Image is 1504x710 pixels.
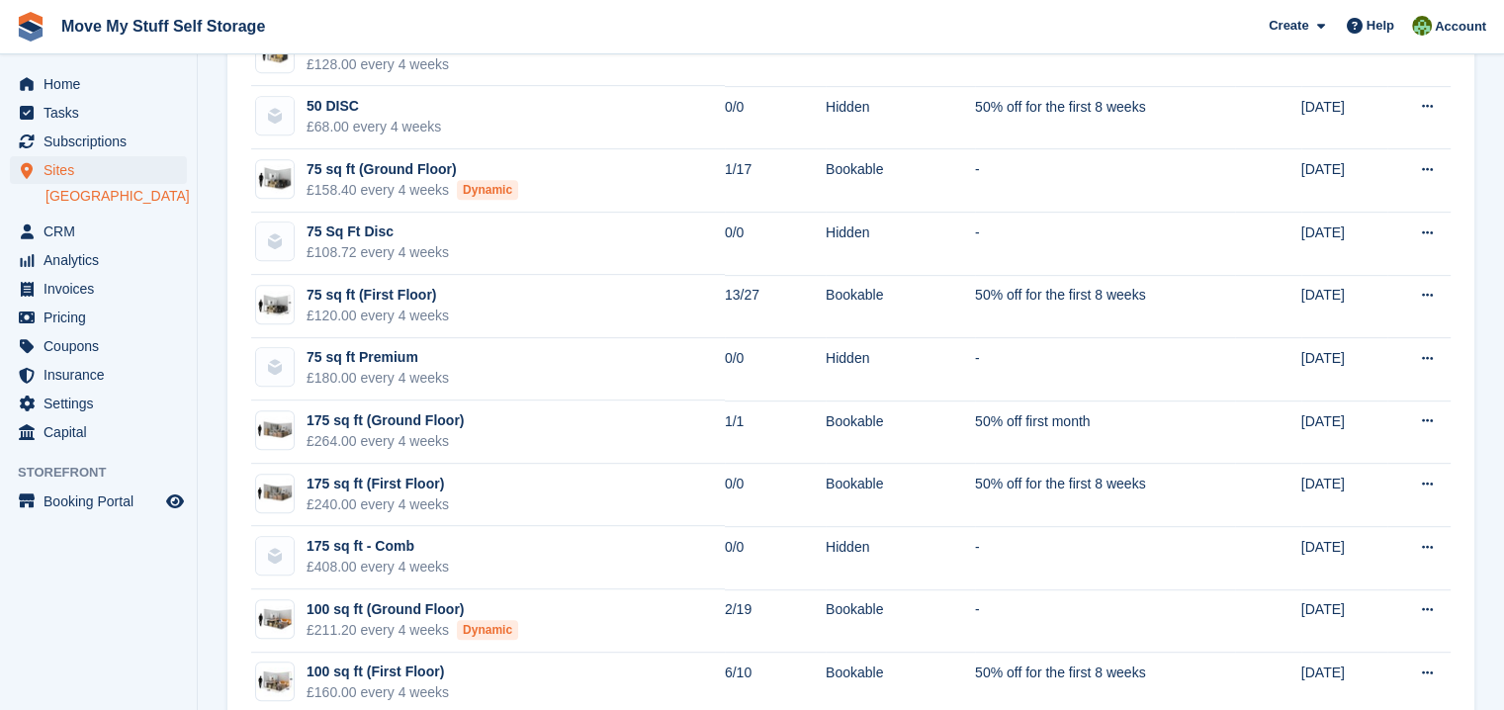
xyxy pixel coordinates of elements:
td: 1/17 [725,149,826,213]
a: menu [10,275,187,303]
a: menu [10,418,187,446]
div: £264.00 every 4 weeks [307,431,464,452]
span: Account [1435,17,1486,37]
span: Help [1367,16,1394,36]
td: Hidden [826,86,975,149]
span: Settings [44,390,162,417]
td: Bookable [826,589,975,653]
img: 100.jpg [256,667,294,696]
td: 50% off for the first 8 weeks [975,464,1236,527]
img: 175-sqft-unit.jpg [256,479,294,507]
span: Sites [44,156,162,184]
a: Move My Stuff Self Storage [53,10,273,43]
td: 0/0 [725,213,826,276]
td: - [975,589,1236,653]
div: £108.72 every 4 weeks [307,242,449,263]
img: blank-unit-type-icon-ffbac7b88ba66c5e286b0e438baccc4b9c83835d4c34f86887a83fc20ec27e7b.svg [256,348,294,386]
span: Invoices [44,275,162,303]
img: blank-unit-type-icon-ffbac7b88ba66c5e286b0e438baccc4b9c83835d4c34f86887a83fc20ec27e7b.svg [256,97,294,134]
td: - [975,526,1236,589]
img: 100-sqft-unit.jpg [256,605,294,634]
td: 2/19 [725,589,826,653]
span: Capital [44,418,162,446]
td: - [975,338,1236,401]
td: 13/27 [725,275,826,338]
span: Coupons [44,332,162,360]
a: menu [10,361,187,389]
div: 175 sq ft - Comb [307,536,449,557]
a: menu [10,156,187,184]
td: Hidden [826,526,975,589]
div: 75 Sq Ft Disc [307,222,449,242]
td: 0/0 [725,526,826,589]
td: [DATE] [1301,526,1387,589]
td: 0/0 [725,338,826,401]
div: 175 sq ft (First Floor) [307,474,449,494]
img: Joel Booth [1412,16,1432,36]
td: Bookable [826,149,975,213]
td: 50% off for the first 8 weeks [975,275,1236,338]
td: [DATE] [1301,24,1387,87]
td: Hidden [826,213,975,276]
a: menu [10,70,187,98]
div: Dynamic [457,620,518,640]
img: 175-sqft-unit.jpg [256,416,294,445]
div: 75 sq ft (Ground Floor) [307,159,518,180]
div: 100 sq ft (Ground Floor) [307,599,518,620]
span: Tasks [44,99,162,127]
img: 75-sqft-unit.jpg [256,164,294,193]
td: [DATE] [1301,464,1387,527]
td: [DATE] [1301,213,1387,276]
div: £160.00 every 4 weeks [307,682,449,703]
td: [DATE] [1301,338,1387,401]
a: menu [10,246,187,274]
div: £180.00 every 4 weeks [307,368,449,389]
img: blank-unit-type-icon-ffbac7b88ba66c5e286b0e438baccc4b9c83835d4c34f86887a83fc20ec27e7b.svg [256,222,294,260]
a: menu [10,218,187,245]
td: - [975,213,1236,276]
td: Bookable [826,464,975,527]
span: Storefront [18,463,197,483]
a: menu [10,304,187,331]
td: [DATE] [1301,86,1387,149]
div: £120.00 every 4 weeks [307,306,449,326]
td: 1/1 [725,400,826,464]
span: Pricing [44,304,162,331]
div: £68.00 every 4 weeks [307,117,441,137]
td: - [975,149,1236,213]
td: 0/0 [725,86,826,149]
span: Booking Portal [44,488,162,515]
td: 7/16 [725,24,826,87]
td: 50% off for the first 8 weeks [975,86,1236,149]
td: 50% off first month [975,400,1236,464]
a: menu [10,488,187,515]
a: [GEOGRAPHIC_DATA] [45,187,187,206]
td: Bookable [826,400,975,464]
div: £240.00 every 4 weeks [307,494,449,515]
td: 0/0 [725,464,826,527]
span: Subscriptions [44,128,162,155]
div: £158.40 every 4 weeks [307,180,518,201]
div: £211.20 every 4 weeks [307,620,518,641]
div: 175 sq ft (Ground Floor) [307,410,464,431]
a: menu [10,99,187,127]
div: £408.00 every 4 weeks [307,557,449,577]
div: 50 DISC [307,96,441,117]
img: stora-icon-8386f47178a22dfd0bd8f6a31ec36ba5ce8667c1dd55bd0f319d3a0aa187defe.svg [16,12,45,42]
img: 75.jpg [256,291,294,319]
td: [DATE] [1301,275,1387,338]
span: Insurance [44,361,162,389]
td: Hidden [826,338,975,401]
a: menu [10,390,187,417]
a: Preview store [163,489,187,513]
td: Bookable [826,24,975,87]
span: CRM [44,218,162,245]
a: menu [10,332,187,360]
div: 100 sq ft (First Floor) [307,662,449,682]
span: Create [1269,16,1308,36]
img: blank-unit-type-icon-ffbac7b88ba66c5e286b0e438baccc4b9c83835d4c34f86887a83fc20ec27e7b.svg [256,537,294,575]
span: Home [44,70,162,98]
div: 75 sq ft Premium [307,347,449,368]
span: Analytics [44,246,162,274]
div: Dynamic [457,180,518,200]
